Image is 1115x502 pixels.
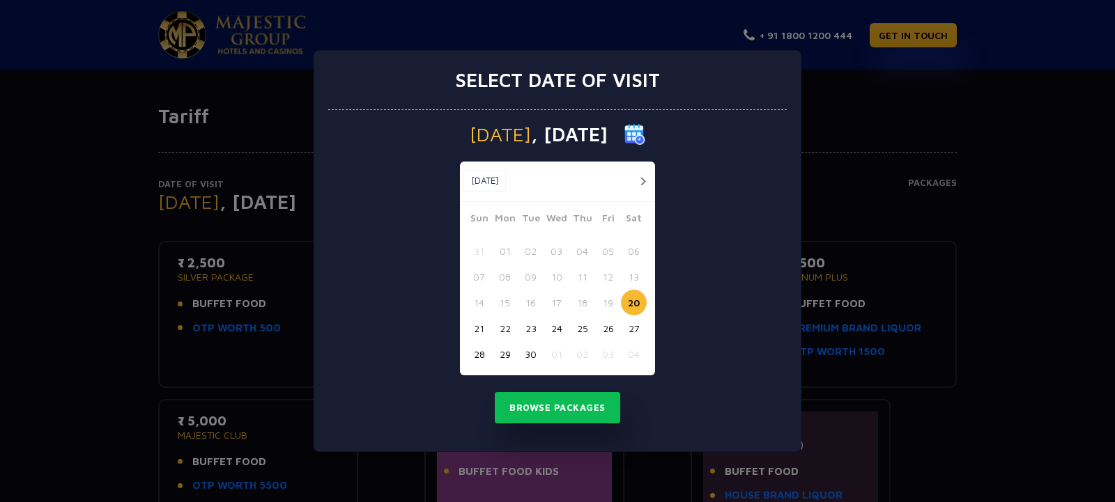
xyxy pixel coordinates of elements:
button: 30 [518,341,544,367]
button: 06 [621,238,647,264]
button: 28 [466,341,492,367]
button: 31 [466,238,492,264]
button: 15 [492,290,518,315]
button: 20 [621,290,647,315]
span: [DATE] [470,125,531,144]
button: 26 [595,315,621,341]
span: Fri [595,210,621,230]
button: Browse Packages [495,392,620,424]
span: Thu [569,210,595,230]
button: [DATE] [463,171,506,191]
button: 10 [544,264,569,290]
button: 14 [466,290,492,315]
button: 07 [466,264,492,290]
button: 01 [492,238,518,264]
span: Tue [518,210,544,230]
button: 05 [595,238,621,264]
button: 16 [518,290,544,315]
button: 18 [569,290,595,315]
h3: Select date of visit [455,68,660,92]
button: 27 [621,315,647,341]
span: Sun [466,210,492,230]
button: 02 [518,238,544,264]
button: 17 [544,290,569,315]
button: 29 [492,341,518,367]
button: 11 [569,264,595,290]
button: 02 [569,341,595,367]
button: 04 [569,238,595,264]
button: 13 [621,264,647,290]
span: , [DATE] [531,125,608,144]
span: Wed [544,210,569,230]
button: 09 [518,264,544,290]
button: 24 [544,315,569,341]
button: 03 [595,341,621,367]
button: 01 [544,341,569,367]
button: 04 [621,341,647,367]
button: 03 [544,238,569,264]
button: 23 [518,315,544,341]
button: 08 [492,264,518,290]
span: Mon [492,210,518,230]
button: 22 [492,315,518,341]
img: calender icon [624,124,645,145]
button: 21 [466,315,492,341]
span: Sat [621,210,647,230]
button: 12 [595,264,621,290]
button: 25 [569,315,595,341]
button: 19 [595,290,621,315]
